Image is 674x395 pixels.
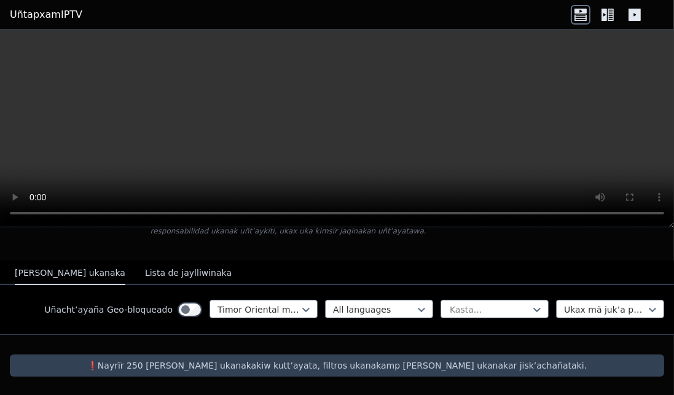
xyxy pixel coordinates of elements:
button: Lista de jaylliwinaka [145,262,232,285]
font: . [DOMAIN_NAME] ukax janiw propiedad ukat responsabilidad ukanak uñt’aykiti, ukax uka kimsïr jaqi... [151,217,510,235]
font: UñtapxamIPTV [10,9,82,20]
button: [PERSON_NAME] ukanaka [15,262,125,285]
font: ❗️Nayrïr 250 [PERSON_NAME] ukanakakiw kutt’ayata, filtros ukanakamp [PERSON_NAME] ukanakar jisk’a... [87,361,587,370]
font: [PERSON_NAME] ukanaka [15,268,125,278]
a: UñtapxamIPTV [10,7,82,22]
font: Lista de jaylliwinaka [145,268,232,278]
font: Uñacht’ayaña Geo-bloqueado [44,305,173,315]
